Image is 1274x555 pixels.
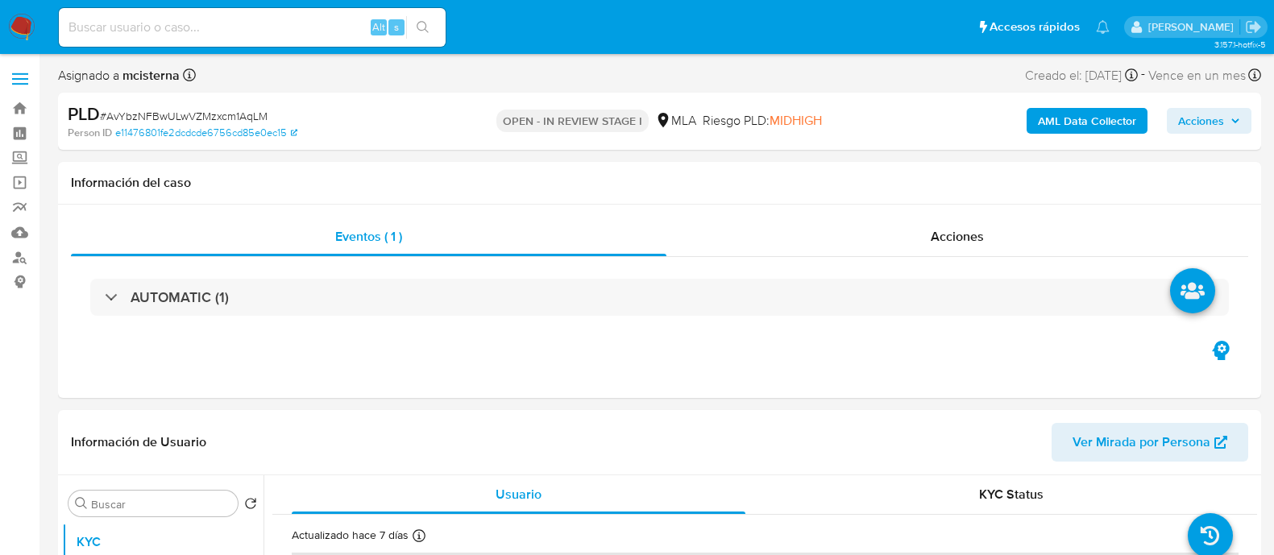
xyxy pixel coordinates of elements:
[1027,108,1147,134] button: AML Data Collector
[90,279,1229,316] div: AUTOMATIC (1)
[115,126,297,140] a: e11476801fe2dcdcde6756cd85e0ec15
[71,175,1248,191] h1: Información del caso
[244,497,257,515] button: Volver al orden por defecto
[703,112,822,130] span: Riesgo PLD:
[131,288,229,306] h3: AUTOMATIC (1)
[1178,108,1224,134] span: Acciones
[335,227,402,246] span: Eventos ( 1 )
[100,108,268,124] span: # AvYbzNFBwULwVZMzxcm1AqLM
[1141,64,1145,86] span: -
[496,110,649,132] p: OPEN - IN REVIEW STAGE I
[406,16,439,39] button: search-icon
[1073,423,1210,462] span: Ver Mirada por Persona
[1052,423,1248,462] button: Ver Mirada por Persona
[119,66,180,85] b: mcisterna
[1025,64,1138,86] div: Creado el: [DATE]
[655,112,696,130] div: MLA
[1148,67,1246,85] span: Vence en un mes
[394,19,399,35] span: s
[68,101,100,126] b: PLD
[1038,108,1136,134] b: AML Data Collector
[91,497,231,512] input: Buscar
[1167,108,1251,134] button: Acciones
[292,528,409,543] p: Actualizado hace 7 días
[979,485,1044,503] span: KYC Status
[372,19,385,35] span: Alt
[71,434,206,450] h1: Información de Usuario
[1148,19,1239,35] p: milagros.cisterna@mercadolibre.com
[58,67,180,85] span: Asignado a
[68,126,112,140] b: Person ID
[770,111,822,130] span: MIDHIGH
[1245,19,1262,35] a: Salir
[75,497,88,510] button: Buscar
[931,227,984,246] span: Acciones
[59,17,446,38] input: Buscar usuario o caso...
[1096,20,1110,34] a: Notificaciones
[990,19,1080,35] span: Accesos rápidos
[496,485,542,503] span: Usuario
